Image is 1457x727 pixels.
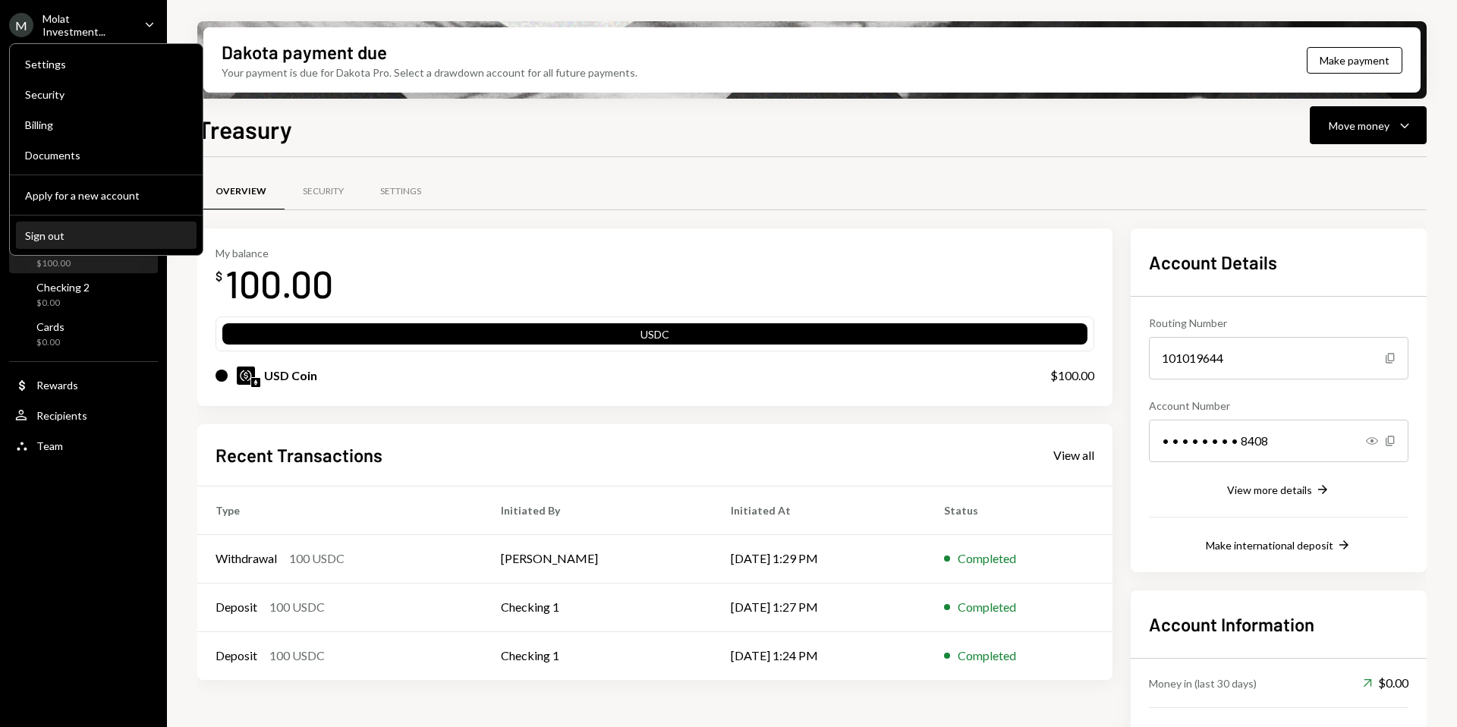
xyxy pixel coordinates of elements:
[25,229,187,242] div: Sign out
[216,549,277,568] div: Withdrawal
[1149,337,1408,379] div: 101019644
[36,297,90,310] div: $0.00
[9,371,158,398] a: Rewards
[222,65,637,80] div: Your payment is due for Dakota Pro. Select a drawdown account for all future payments.
[36,409,87,422] div: Recipients
[1227,483,1312,496] div: View more details
[380,185,421,198] div: Settings
[16,222,197,250] button: Sign out
[216,269,222,284] div: $
[958,647,1016,665] div: Completed
[16,111,197,138] a: Billing
[958,598,1016,616] div: Completed
[25,149,187,162] div: Documents
[713,583,926,631] td: [DATE] 1:27 PM
[713,534,926,583] td: [DATE] 1:29 PM
[1363,674,1408,692] div: $0.00
[16,50,197,77] a: Settings
[1149,612,1408,637] h2: Account Information
[483,583,713,631] td: Checking 1
[289,549,345,568] div: 100 USDC
[36,336,65,349] div: $0.00
[1310,106,1427,144] button: Move money
[216,185,266,198] div: Overview
[1206,539,1333,552] div: Make international deposit
[1329,118,1389,134] div: Move money
[9,432,158,459] a: Team
[9,276,158,313] a: Checking 2$0.00
[713,631,926,680] td: [DATE] 1:24 PM
[9,316,158,352] a: Cards$0.00
[303,185,344,198] div: Security
[25,58,187,71] div: Settings
[1149,420,1408,462] div: • • • • • • • • 8408
[197,172,285,211] a: Overview
[16,141,197,168] a: Documents
[1149,398,1408,414] div: Account Number
[197,114,292,144] h1: Treasury
[1227,482,1330,499] button: View more details
[237,367,255,385] img: USDC
[926,486,1112,534] th: Status
[1053,448,1094,463] div: View all
[251,378,260,387] img: ethereum-mainnet
[1307,47,1402,74] button: Make payment
[216,442,382,467] h2: Recent Transactions
[216,598,257,616] div: Deposit
[9,401,158,429] a: Recipients
[16,80,197,108] a: Security
[483,486,713,534] th: Initiated By
[1050,367,1094,385] div: $100.00
[958,549,1016,568] div: Completed
[222,326,1087,348] div: USDC
[713,486,926,534] th: Initiated At
[36,379,78,392] div: Rewards
[1206,537,1352,554] button: Make international deposit
[1053,446,1094,463] a: View all
[16,182,197,209] button: Apply for a new account
[9,13,33,37] div: M
[36,439,63,452] div: Team
[269,647,325,665] div: 100 USDC
[36,281,90,294] div: Checking 2
[264,367,317,385] div: USD Coin
[36,320,65,333] div: Cards
[222,39,387,65] div: Dakota payment due
[269,598,325,616] div: 100 USDC
[225,260,333,307] div: 100.00
[25,118,187,131] div: Billing
[1149,675,1257,691] div: Money in (last 30 days)
[1149,250,1408,275] h2: Account Details
[362,172,439,211] a: Settings
[42,12,132,38] div: Molat Investment...
[483,631,713,680] td: Checking 1
[36,257,79,270] div: $100.00
[285,172,362,211] a: Security
[25,88,187,101] div: Security
[216,247,333,260] div: My balance
[216,647,257,665] div: Deposit
[1149,315,1408,331] div: Routing Number
[197,486,483,534] th: Type
[25,189,187,202] div: Apply for a new account
[483,534,713,583] td: [PERSON_NAME]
